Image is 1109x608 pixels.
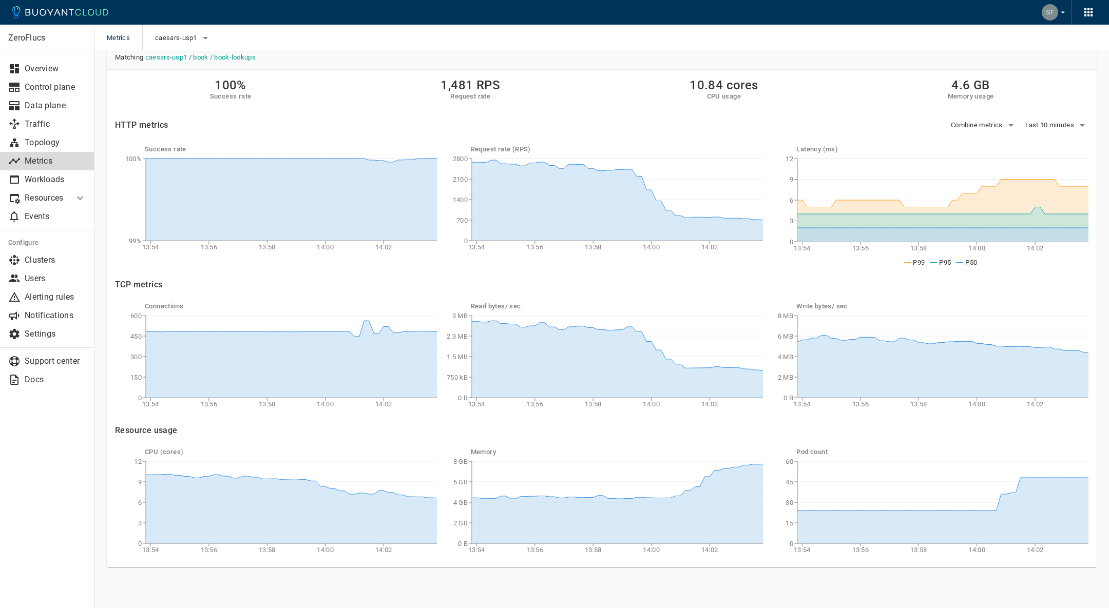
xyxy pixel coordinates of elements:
[643,243,660,251] tspan: 14:00
[452,312,467,320] tspan: 3 MB
[939,259,951,266] span: P95
[115,120,168,130] h4: HTTP metrics
[441,92,500,101] h5: Request rate
[317,243,334,251] tspan: 14:00
[142,546,159,554] tspan: 13:54
[701,400,718,408] tspan: 14:02
[951,117,1017,133] button: Combine metrics
[375,243,392,251] tspan: 14:02
[526,546,543,554] tspan: 13:56
[701,546,718,554] tspan: 14:02
[210,92,252,101] h5: Success rate
[1042,4,1058,21] img: Steve Gray
[25,292,86,302] p: Alerting rules
[778,332,793,340] tspan: 6 MB
[145,302,437,310] h5: Connections
[25,329,86,339] p: Settings
[913,259,925,266] span: P99
[138,478,142,486] tspan: 9
[471,448,763,456] h5: Memory
[25,356,86,366] p: Support center
[130,312,142,320] tspan: 600
[130,332,142,340] tspan: 450
[526,243,543,251] tspan: 13:56
[786,499,794,506] tspan: 30
[375,546,392,554] tspan: 14:02
[690,78,758,92] h2: 10.84 cores
[790,540,793,547] tspan: 0
[145,53,256,61] a: caesars-usp1 / book / book-lookups
[25,174,86,185] p: Workloads
[138,394,142,402] tspan: 0
[796,302,1088,310] h5: Write bytes / sec
[701,243,718,251] tspan: 14:02
[25,156,86,166] p: Metrics
[259,243,276,251] tspan: 13:58
[1027,546,1044,554] tspan: 14:02
[786,458,794,465] tspan: 60
[468,243,485,251] tspan: 13:54
[138,519,142,527] tspan: 3
[25,101,86,111] p: Data plane
[201,546,218,554] tspan: 13:56
[129,237,142,245] tspan: 99%
[441,78,500,92] h2: 1,481 RPS
[452,196,467,204] tspan: 1400
[138,540,142,547] tspan: 0
[468,400,485,408] tspan: 13:54
[8,33,86,43] p: ZeroFlucs
[790,238,793,246] tspan: 0
[25,119,86,129] p: Traffic
[107,25,142,51] span: Metrics
[585,546,602,554] tspan: 13:58
[317,400,334,408] tspan: 14:00
[130,353,142,361] tspan: 300
[25,273,86,284] p: Users
[142,400,159,408] tspan: 13:54
[948,78,994,92] h2: 4.6 GB
[526,400,543,408] tspan: 13:56
[471,145,763,153] h5: Request rate (RPS)
[910,400,927,408] tspan: 13:58
[201,400,218,408] tspan: 13:56
[25,255,86,265] p: Clusters
[458,540,468,547] tspan: 0 B
[447,374,468,381] tspan: 750 kB
[1025,121,1077,129] span: Last 10 minutes
[8,239,86,247] h5: Configure
[471,302,763,310] h5: Read bytes / sec
[130,374,142,381] tspan: 150
[155,34,199,42] span: caesars-usp1
[115,425,1088,436] h4: Resource usage
[25,82,86,92] p: Control plane
[969,244,986,252] tspan: 14:00
[155,30,212,46] button: caesars-usp1
[453,458,467,465] tspan: 8 GB
[25,193,66,203] p: Resources
[969,400,986,408] tspan: 14:00
[138,499,142,506] tspan: 6
[794,400,811,408] tspan: 13:54
[447,353,468,361] tspan: 1.5 MB
[786,155,794,163] tspan: 12
[778,374,793,381] tspan: 2 MB
[125,155,142,163] tspan: 100%
[25,310,86,321] p: Notifications
[585,243,602,251] tspan: 13:58
[965,259,977,266] span: P50
[468,546,485,554] tspan: 13:54
[453,519,467,527] tspan: 2 GB
[464,237,467,245] tspan: 0
[951,121,1005,129] span: Combine metrics
[852,400,869,408] tspan: 13:56
[910,244,927,252] tspan: 13:58
[786,519,794,527] tspan: 15
[790,175,793,183] tspan: 9
[145,448,437,456] h5: CPU (cores)
[447,332,468,340] tspan: 2.3 MB
[852,244,869,252] tspan: 13:56
[107,46,1097,69] span: Matching
[201,243,218,251] tspan: 13:56
[259,546,276,554] tspan: 13:58
[1025,117,1089,133] button: Last 10 minutes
